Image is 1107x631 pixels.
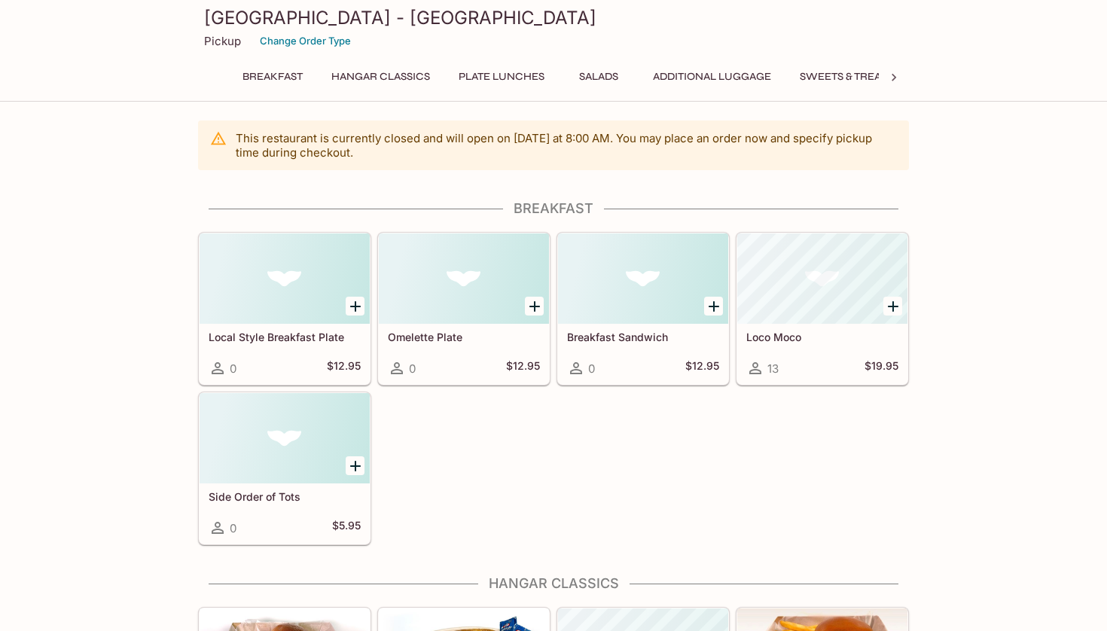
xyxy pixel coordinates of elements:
h4: Breakfast [198,200,909,217]
p: Pickup [204,34,241,48]
button: Hangar Classics [323,66,438,87]
h3: [GEOGRAPHIC_DATA] - [GEOGRAPHIC_DATA] [204,6,903,29]
span: 0 [230,361,236,376]
div: Side Order of Tots [200,393,370,483]
div: Breakfast Sandwich [558,233,728,324]
h5: Omelette Plate [388,331,540,343]
button: Add Local Style Breakfast Plate [346,297,364,315]
button: Additional Luggage [645,66,779,87]
a: Breakfast Sandwich0$12.95 [557,233,729,385]
button: Add Breakfast Sandwich [704,297,723,315]
div: Local Style Breakfast Plate [200,233,370,324]
button: Add Omelette Plate [525,297,544,315]
span: 13 [767,361,779,376]
p: This restaurant is currently closed and will open on [DATE] at 8:00 AM . You may place an order n... [236,131,897,160]
button: Sweets & Treats [791,66,901,87]
h5: $12.95 [685,359,719,377]
h5: $12.95 [506,359,540,377]
a: Side Order of Tots0$5.95 [199,392,371,544]
h5: Local Style Breakfast Plate [209,331,361,343]
h5: Loco Moco [746,331,898,343]
span: 0 [409,361,416,376]
span: 0 [588,361,595,376]
h4: Hangar Classics [198,575,909,592]
span: 0 [230,521,236,535]
a: Omelette Plate0$12.95 [378,233,550,385]
h5: $5.95 [332,519,361,537]
a: Local Style Breakfast Plate0$12.95 [199,233,371,385]
div: Omelette Plate [379,233,549,324]
a: Loco Moco13$19.95 [736,233,908,385]
button: Change Order Type [253,29,358,53]
h5: Breakfast Sandwich [567,331,719,343]
button: Salads [565,66,633,87]
h5: $12.95 [327,359,361,377]
button: Add Loco Moco [883,297,902,315]
button: Add Side Order of Tots [346,456,364,475]
h5: $19.95 [865,359,898,377]
h5: Side Order of Tots [209,490,361,503]
div: Loco Moco [737,233,907,324]
button: Plate Lunches [450,66,553,87]
button: Breakfast [234,66,311,87]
